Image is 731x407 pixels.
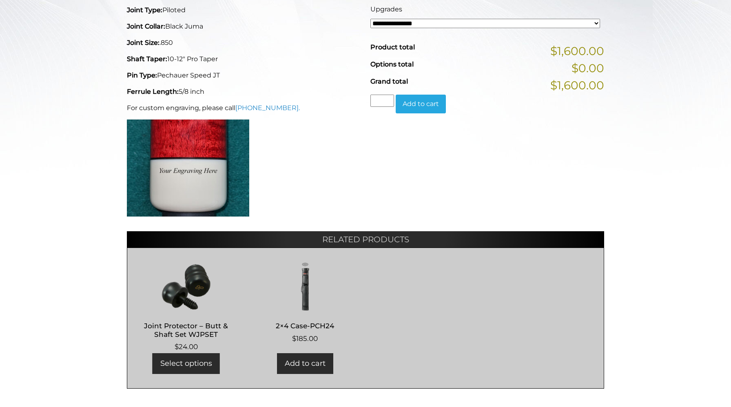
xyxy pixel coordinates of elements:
span: Product total [370,43,415,51]
strong: Joint Collar: [127,22,165,30]
h2: Joint Protector – Butt & Shaft Set WJPSET [135,319,237,342]
span: $1,600.00 [550,42,604,60]
h2: 2×4 Case-PCH24 [255,319,356,334]
input: Product quantity [370,95,394,107]
a: Add to cart: “2x4 Case-PCH24” [277,353,333,374]
span: $ [175,343,179,351]
strong: Pin Type: [127,71,157,79]
span: Grand total [370,77,408,85]
p: Black Juma [127,22,361,31]
a: [PHONE_NUMBER]. [235,104,300,112]
img: 2x4 Case-PCH24 [255,262,356,311]
p: Piloted [127,5,361,15]
span: Options total [370,60,414,68]
span: Upgrades [370,5,402,13]
p: Pechauer Speed JT [127,71,361,80]
bdi: 185.00 [292,334,318,343]
p: For custom engraving, please call [127,103,361,113]
span: $0.00 [572,60,604,77]
a: 2×4 Case-PCH24 $185.00 [255,262,356,344]
a: Joint Protector – Butt & Shaft Set WJPSET $24.00 [135,262,237,352]
img: Joint Protector - Butt & Shaft Set WJPSET [135,262,237,311]
p: 10-12" Pro Taper [127,54,361,64]
span: $1,600.00 [550,77,604,94]
span: $ [292,334,296,343]
strong: Joint Type: [127,6,162,14]
strong: Joint Size: [127,39,159,46]
strong: Shaft Taper: [127,55,167,63]
button: Add to cart [396,95,446,113]
bdi: 24.00 [175,343,198,351]
p: .850 [127,38,361,48]
h2: Related products [127,231,604,248]
a: Select options for “Joint Protector - Butt & Shaft Set WJPSET” [153,353,220,374]
strong: Ferrule Length: [127,88,179,95]
p: 5/8 inch [127,87,361,97]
